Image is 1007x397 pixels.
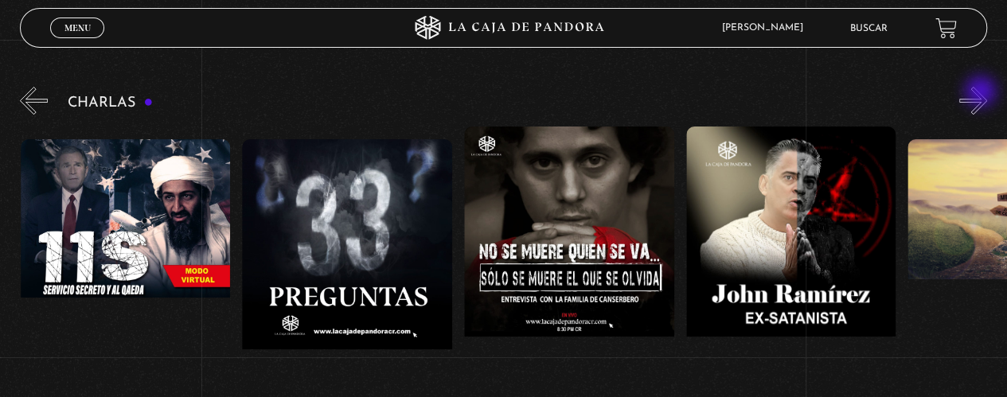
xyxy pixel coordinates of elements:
[850,24,888,33] a: Buscar
[714,23,819,33] span: [PERSON_NAME]
[68,95,153,111] h3: Charlas
[959,87,987,115] button: Next
[935,17,957,38] a: View your shopping cart
[20,87,48,115] button: Previous
[64,23,91,33] span: Menu
[59,37,96,48] span: Cerrar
